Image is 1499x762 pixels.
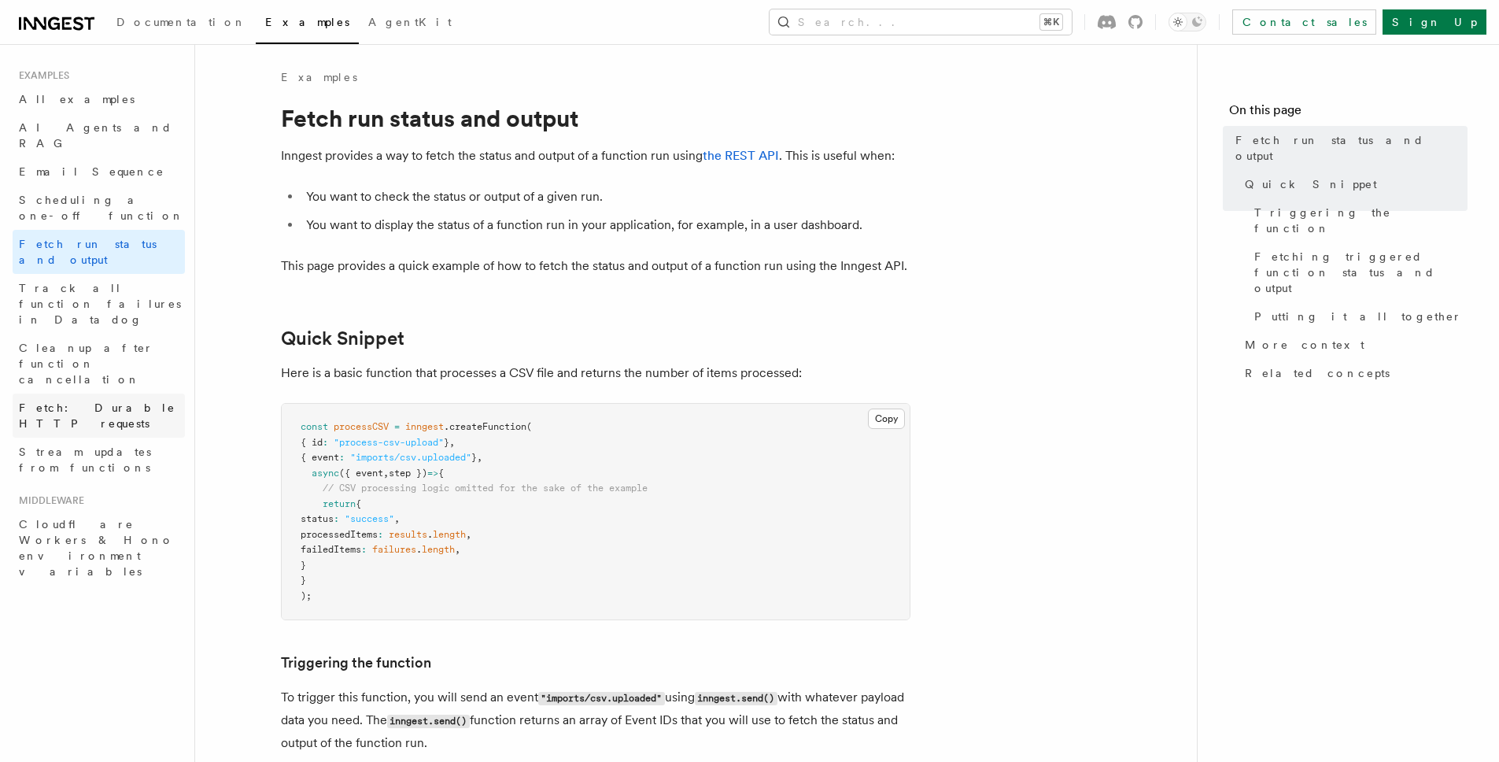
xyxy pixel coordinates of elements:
[312,468,339,479] span: async
[444,437,449,448] span: }
[416,544,422,555] span: .
[1040,14,1062,30] kbd: ⌘K
[334,421,389,432] span: processCSV
[19,342,153,386] span: Cleanup after function cancellation
[449,437,455,448] span: ,
[427,468,438,479] span: =>
[301,590,312,601] span: );
[281,255,910,277] p: This page provides a quick example of how to fetch the status and output of a function run using ...
[265,16,349,28] span: Examples
[323,498,356,509] span: return
[1254,205,1468,236] span: Triggering the function
[301,214,910,236] li: You want to display the status of a function run in your application, for example, in a user dash...
[359,5,461,43] a: AgentKit
[1169,13,1206,31] button: Toggle dark mode
[281,327,404,350] a: Quick Snippet
[471,452,477,463] span: }
[339,452,345,463] span: :
[301,421,328,432] span: const
[19,446,151,474] span: Stream updates from functions
[281,104,910,132] h1: Fetch run status and output
[301,452,339,463] span: { event
[13,85,185,113] a: All examples
[1383,9,1486,35] a: Sign Up
[301,186,910,208] li: You want to check the status or output of a given run.
[334,437,444,448] span: "process-csv-upload"
[361,544,367,555] span: :
[1239,170,1468,198] a: Quick Snippet
[387,715,470,728] code: inngest.send()
[1245,365,1390,381] span: Related concepts
[477,452,482,463] span: ,
[1229,126,1468,170] a: Fetch run status and output
[13,69,69,82] span: Examples
[1232,9,1376,35] a: Contact sales
[1248,198,1468,242] a: Triggering the function
[19,282,181,326] span: Track all function failures in Datadog
[301,544,361,555] span: failedItems
[13,394,185,438] a: Fetch: Durable HTTP requests
[281,686,910,754] p: To trigger this function, you will send an event using with whatever payload data you need. The f...
[389,529,427,540] span: results
[19,518,174,578] span: Cloudflare Workers & Hono environment variables
[383,468,389,479] span: ,
[281,652,431,674] a: Triggering the function
[281,69,357,85] a: Examples
[13,113,185,157] a: AI Agents and RAG
[281,145,910,167] p: Inngest provides a way to fetch the status and output of a function run using . This is useful when:
[13,494,84,507] span: Middleware
[301,437,323,448] span: { id
[19,238,157,266] span: Fetch run status and output
[19,401,175,430] span: Fetch: Durable HTTP requests
[372,544,416,555] span: failures
[1254,249,1468,296] span: Fetching triggered function status and output
[538,692,665,705] code: "imports/csv.uploaded"
[438,468,444,479] span: {
[1248,242,1468,302] a: Fetching triggered function status and output
[770,9,1072,35] button: Search...⌘K
[526,421,532,432] span: (
[444,421,526,432] span: .createFunction
[405,421,444,432] span: inngest
[868,409,905,429] button: Copy
[13,334,185,394] a: Cleanup after function cancellation
[323,437,328,448] span: :
[19,165,164,178] span: Email Sequence
[1229,101,1468,126] h4: On this page
[433,529,466,540] span: length
[356,498,361,509] span: {
[455,544,460,555] span: ,
[345,513,394,524] span: "success"
[466,529,471,540] span: ,
[13,438,185,482] a: Stream updates from functions
[1248,302,1468,331] a: Putting it all together
[19,121,172,150] span: AI Agents and RAG
[1239,331,1468,359] a: More context
[378,529,383,540] span: :
[281,362,910,384] p: Here is a basic function that processes a CSV file and returns the number of items processed:
[1245,176,1377,192] span: Quick Snippet
[13,230,185,274] a: Fetch run status and output
[394,513,400,524] span: ,
[427,529,433,540] span: .
[1254,309,1462,324] span: Putting it all together
[350,452,471,463] span: "imports/csv.uploaded"
[422,544,455,555] span: length
[13,186,185,230] a: Scheduling a one-off function
[13,510,185,586] a: Cloudflare Workers & Hono environment variables
[394,421,400,432] span: =
[1245,337,1364,353] span: More context
[301,560,306,571] span: }
[116,16,246,28] span: Documentation
[1239,359,1468,387] a: Related concepts
[368,16,452,28] span: AgentKit
[339,468,383,479] span: ({ event
[107,5,256,43] a: Documentation
[19,194,184,222] span: Scheduling a one-off function
[323,483,648,494] span: // CSV processing logic omitted for the sake of the example
[13,157,185,186] a: Email Sequence
[301,529,378,540] span: processedItems
[13,274,185,334] a: Track all function failures in Datadog
[389,468,427,479] span: step })
[19,93,135,105] span: All examples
